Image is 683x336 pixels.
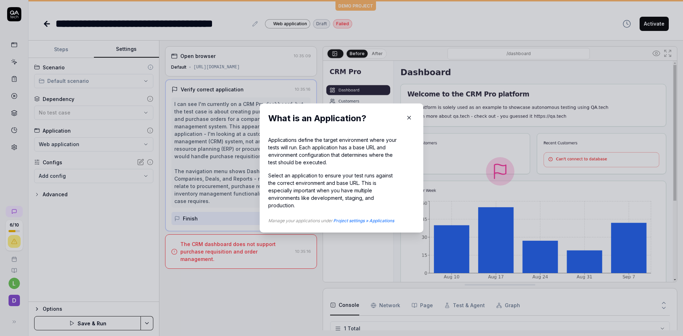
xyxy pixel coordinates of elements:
[268,212,401,224] div: Manage your applications under
[268,112,415,125] h2: What is an Application?
[268,136,401,166] div: Applications define the target environment where your tests will run. Each application has a base...
[268,166,401,209] div: Select an application to ensure your test runs against the correct environment and base URL. This...
[333,218,394,223] a: Project settings » Applications
[403,112,415,123] button: Close Modal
